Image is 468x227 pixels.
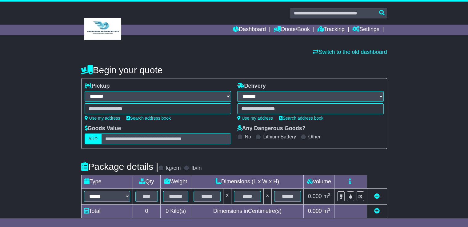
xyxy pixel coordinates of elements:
a: Switch to the old dashboard [313,49,387,55]
td: 0 [133,205,161,218]
td: Weight [161,175,191,189]
a: Tracking [318,25,345,35]
a: Dashboard [233,25,266,35]
a: Add new item [374,208,380,214]
td: Total [81,205,133,218]
td: Volume [304,175,334,189]
sup: 3 [328,207,330,212]
td: x [263,189,271,205]
label: Pickup [85,83,110,90]
span: 0.000 [308,208,322,214]
span: m [323,208,330,214]
td: Kilo(s) [161,205,191,218]
a: Search address book [126,116,171,121]
span: 0 [166,208,169,214]
label: Delivery [237,83,266,90]
a: Settings [352,25,379,35]
h4: Package details | [81,161,158,172]
td: x [223,189,231,205]
a: Remove this item [374,193,380,199]
label: No [245,134,251,140]
label: Lithium Battery [263,134,296,140]
label: AUD [85,133,102,144]
label: Any Dangerous Goods? [237,125,306,132]
label: Other [308,134,321,140]
a: Search address book [279,116,323,121]
label: Goods Value [85,125,121,132]
label: kg/cm [166,165,181,172]
td: Dimensions in Centimetre(s) [191,205,304,218]
sup: 3 [328,192,330,197]
td: Dimensions (L x W x H) [191,175,304,189]
a: Use my address [237,116,273,121]
a: Use my address [85,116,120,121]
span: m [323,193,330,199]
td: Qty [133,175,161,189]
a: Quote/Book [274,25,310,35]
td: Type [81,175,133,189]
h4: Begin your quote [81,65,387,75]
label: lb/in [191,165,202,172]
span: 0.000 [308,193,322,199]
